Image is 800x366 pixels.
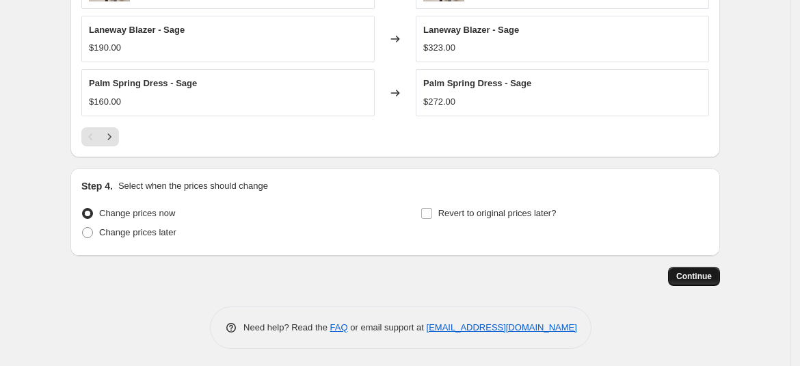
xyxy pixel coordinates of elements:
[99,208,175,218] span: Change prices now
[81,127,119,146] nav: Pagination
[99,227,176,237] span: Change prices later
[100,127,119,146] button: Next
[438,208,557,218] span: Revert to original prices later?
[423,78,531,88] span: Palm Spring Dress - Sage
[89,41,121,55] div: $190.00
[423,95,455,109] div: $272.00
[89,25,185,35] span: Laneway Blazer - Sage
[89,95,121,109] div: $160.00
[427,322,577,332] a: [EMAIL_ADDRESS][DOMAIN_NAME]
[668,267,720,286] button: Continue
[676,271,712,282] span: Continue
[89,78,197,88] span: Palm Spring Dress - Sage
[243,322,330,332] span: Need help? Read the
[118,179,268,193] p: Select when the prices should change
[423,41,455,55] div: $323.00
[348,322,427,332] span: or email support at
[330,322,348,332] a: FAQ
[423,25,519,35] span: Laneway Blazer - Sage
[81,179,113,193] h2: Step 4.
